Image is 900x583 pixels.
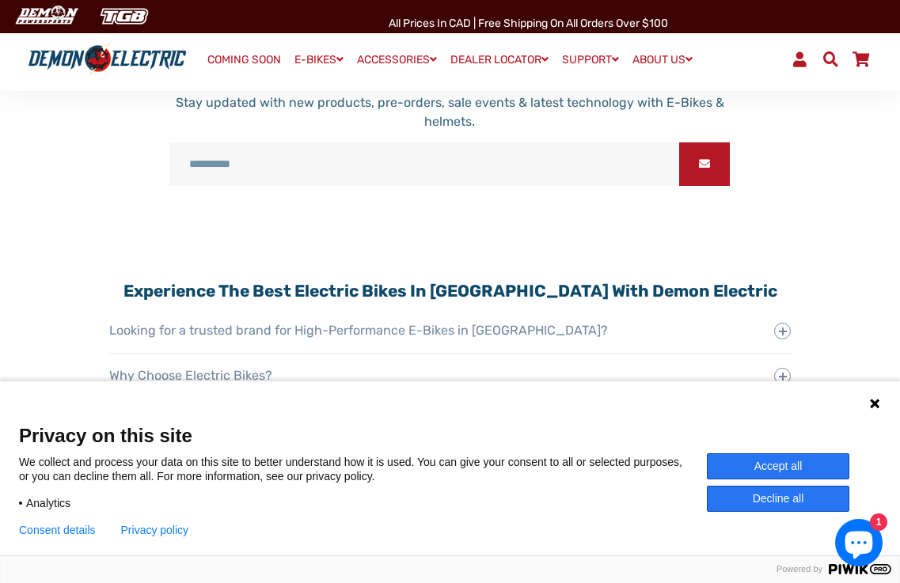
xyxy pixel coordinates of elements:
button: Accept all [707,453,849,479]
span: Why Choose Electric Bikes? [109,355,291,396]
p: We collect and process your data on this site to better understand how it is used. You can give y... [19,455,707,483]
span: All Prices in CAD | Free shipping on all orders over $100 [389,17,668,30]
h2: Experience the Best Electric Bikes in [GEOGRAPHIC_DATA] with Demon Electric [109,281,792,301]
inbox-online-store-chat: Shopify online store chat [830,519,887,570]
a: DEALER LOCATOR [445,48,554,71]
a: E-BIKES [289,48,349,71]
span: Analytics [26,496,70,510]
a: ABOUT US [627,48,698,71]
a: SUPPORT [556,48,625,71]
span: Privacy on this site [19,424,881,447]
a: Privacy policy [121,524,189,536]
button: Looking for a trusted brand for High-Performance E-Bikes in [GEOGRAPHIC_DATA]? [109,309,792,353]
p: Stay updated with new products, pre-orders, sale events & latest technology with E-Bikes & helmets. [169,93,730,131]
button: Why Choose Electric Bikes? [109,354,792,398]
span: Powered by [770,564,829,574]
img: TGB Canada [92,3,157,29]
a: ACCESSORIES [351,48,442,71]
a: COMING SOON [202,49,287,71]
button: Decline all [707,486,849,512]
span: Looking for a trusted brand for High-Performance E-Bikes in [GEOGRAPHIC_DATA]? [109,310,627,350]
button: Consent details [19,524,96,536]
img: Demon Electric [8,3,84,29]
img: Demon Electric logo [24,43,191,75]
